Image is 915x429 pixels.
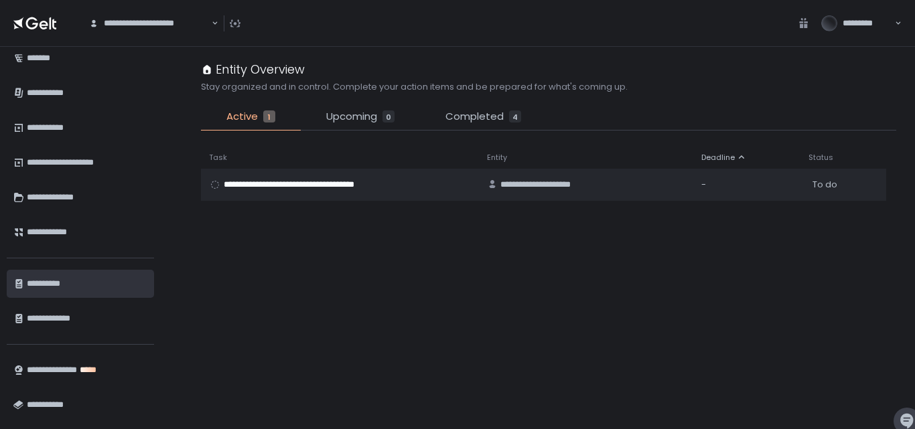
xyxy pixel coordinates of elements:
[226,109,258,124] span: Active
[445,109,504,124] span: Completed
[813,179,837,191] span: To do
[701,153,735,163] span: Deadline
[487,153,507,163] span: Entity
[701,179,706,191] span: -
[201,81,628,93] h2: Stay organized and in control. Complete your action items and be prepared for what's coming up.
[263,110,275,122] div: 1
[326,109,377,124] span: Upcoming
[382,110,395,122] div: 0
[808,153,833,163] span: Status
[209,153,227,163] span: Task
[80,9,218,37] div: Search for option
[201,60,305,78] div: Entity Overview
[509,110,521,122] div: 4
